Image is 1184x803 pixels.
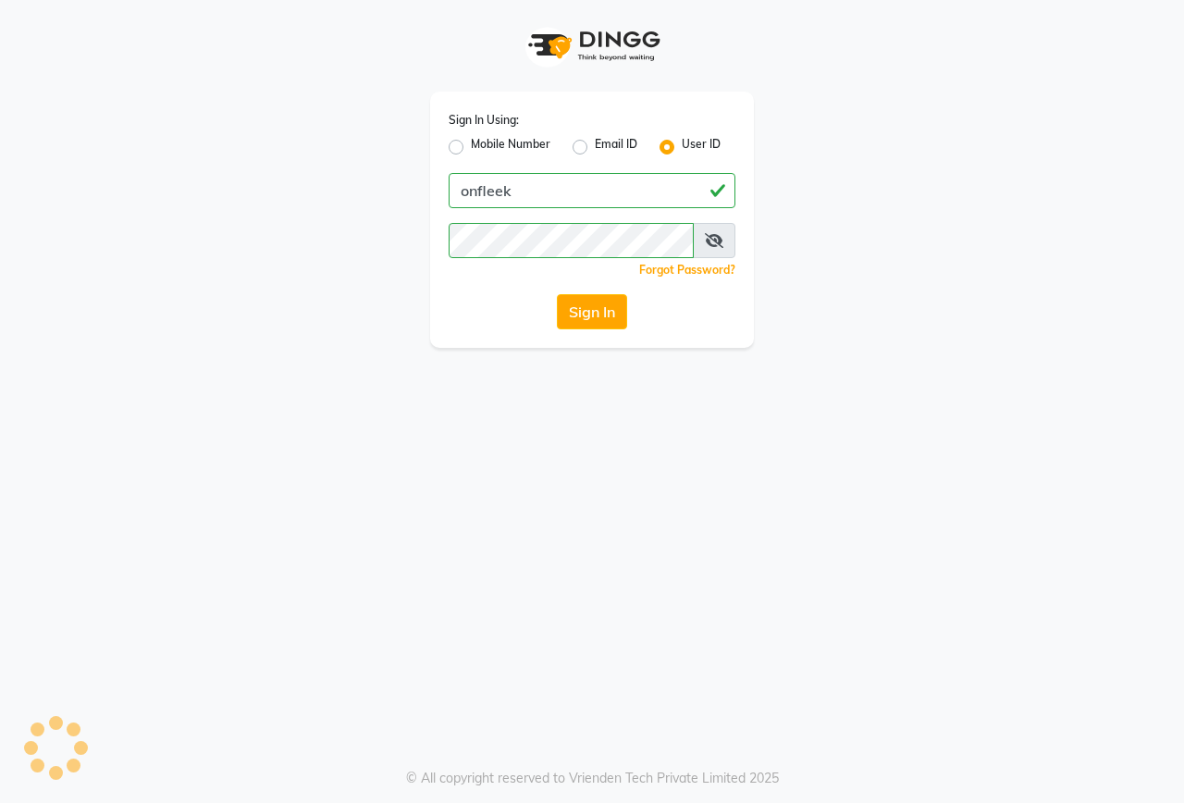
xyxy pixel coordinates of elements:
[557,294,627,329] button: Sign In
[639,263,735,277] a: Forgot Password?
[471,136,550,158] label: Mobile Number
[449,173,735,208] input: Username
[682,136,721,158] label: User ID
[595,136,637,158] label: Email ID
[518,19,666,73] img: logo1.svg
[449,112,519,129] label: Sign In Using:
[449,223,694,258] input: Username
